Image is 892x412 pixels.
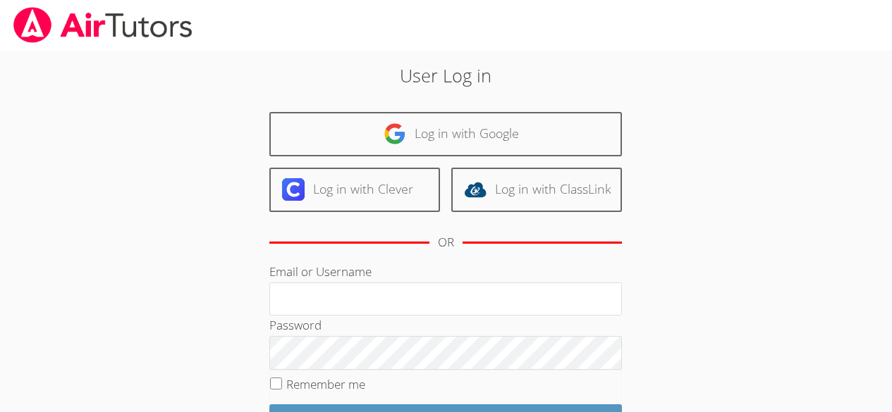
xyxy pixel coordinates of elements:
[282,178,305,201] img: clever-logo-6eab21bc6e7a338710f1a6ff85c0baf02591cd810cc4098c63d3a4b26e2feb20.svg
[451,168,622,212] a: Log in with ClassLink
[384,123,406,145] img: google-logo-50288ca7cdecda66e5e0955fdab243c47b7ad437acaf1139b6f446037453330a.svg
[464,178,487,201] img: classlink-logo-d6bb404cc1216ec64c9a2012d9dc4662098be43eaf13dc465df04b49fa7ab582.svg
[269,168,440,212] a: Log in with Clever
[269,317,322,333] label: Password
[269,112,622,156] a: Log in with Google
[205,62,687,89] h2: User Log in
[286,376,365,392] label: Remember me
[12,7,194,43] img: airtutors_banner-c4298cdbf04f3fff15de1276eac7730deb9818008684d7c2e4769d2f7ddbe033.png
[269,263,372,280] label: Email or Username
[438,232,454,253] div: OR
